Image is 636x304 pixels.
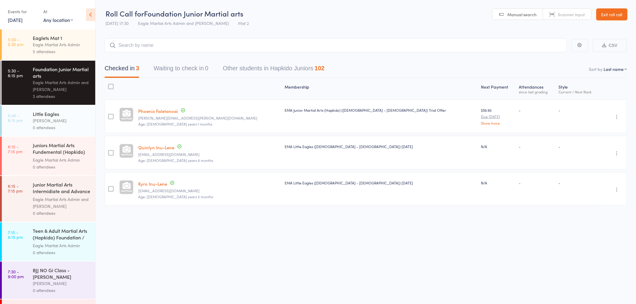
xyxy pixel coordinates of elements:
div: $39.95 [481,108,514,125]
a: [DATE] [8,17,23,23]
div: Teen & Adult Martial Arts (Hapkido) Foundation / F... [33,227,90,242]
div: since last grading [519,90,554,94]
span: [DATE] 17:30 [105,20,129,26]
div: 0 attendees [33,124,90,131]
small: Patsy_inu@hotmail.com [138,152,280,157]
a: 7:30 -9:00 pmBJJ NO Gi Class - [PERSON_NAME][PERSON_NAME]0 attendees [2,262,95,299]
div: - [519,180,554,185]
div: - [519,108,554,113]
span: Age: [DEMOGRAPHIC_DATA] years 5 months [138,194,213,199]
span: Mat 2 [238,20,249,26]
div: - [559,108,599,113]
div: Last name [604,66,624,72]
div: N/A [481,144,514,149]
a: Quinlyn Inu-Lene [138,144,174,150]
input: Search by name [105,38,567,52]
time: 7:30 - 9:00 pm [8,269,24,279]
div: Membership [282,81,479,97]
div: 102 [315,65,325,71]
a: 6:15 -7:15 pmJunior Martial Arts Intermidiate and Advance (Hap...Eagle Martial Arts Admin and [PE... [2,176,95,222]
div: 0 attendees [33,287,90,294]
a: Exit roll call [596,8,628,20]
div: Events for [8,7,37,17]
small: Patsy_inu@hotmail.com [138,189,280,193]
div: 3 attendees [33,93,90,100]
div: N/A [481,180,514,185]
div: At [43,7,73,17]
div: 0 [205,65,208,71]
div: Next Payment [479,81,516,97]
div: Atten­dances [517,81,556,97]
span: Age: [DEMOGRAPHIC_DATA] years 1 months [138,121,212,126]
button: Waiting to check in0 [154,62,208,78]
div: Eagle Martial Arts Admin and [PERSON_NAME] [33,196,90,210]
div: - [519,144,554,149]
span: Eagle Martial Arts Admin and [PERSON_NAME] [138,20,229,26]
div: [PERSON_NAME] [33,280,90,287]
div: EMA Little Eagles ([DEMOGRAPHIC_DATA] - [DEMOGRAPHIC_DATA]) [DATE] [285,180,476,185]
span: Age: [DEMOGRAPHIC_DATA] years 6 months [138,158,213,163]
a: Show more [481,121,514,125]
label: Sort by [589,66,603,72]
a: 5:30 -6:15 pmFoundation Junior Martial artsEagle Martial Arts Admin and [PERSON_NAME]3 attendees [2,61,95,105]
div: Current / Next Rank [559,90,599,94]
small: mason.tavita@pm.me [138,116,280,120]
time: 5:45 - 6:15 pm [8,113,23,123]
span: Scanner input [558,11,585,17]
button: CSV [593,39,627,52]
span: Roll Call for [105,8,144,18]
div: Junior Martial Arts Intermidiate and Advance (Hap... [33,181,90,196]
div: - [559,180,599,185]
div: Eagle Martial Arts Admin [33,41,90,48]
a: Phoenix Faletanoai [138,108,178,114]
div: Foundation Junior Martial arts [33,66,90,79]
time: 5:30 - 6:15 pm [8,68,23,78]
a: 6:15 -7:15 pmJuniors Martial Arts Fundemental (Hapkido) Mat 2Eagle Martial Arts Admin0 attendees [2,137,95,175]
a: 5:00 -5:30 pmEaglets Mat 1Eagle Martial Arts Admin5 attendees [2,29,95,60]
div: Eagle Martial Arts Admin and [PERSON_NAME] [33,79,90,93]
button: Checked in3 [105,62,139,78]
div: EMA Little Eagles ([DEMOGRAPHIC_DATA] - [DEMOGRAPHIC_DATA]) [DATE] [285,144,476,149]
span: Manual search [508,11,537,17]
div: - [559,144,599,149]
a: 7:15 -8:15 pmTeen & Adult Martial Arts (Hapkido) Foundation / F...Eagle Martial Arts Admin0 atten... [2,222,95,261]
div: 0 attendees [33,163,90,170]
div: BJJ NO Gi Class - [PERSON_NAME] [33,267,90,280]
time: 6:15 - 7:15 pm [8,144,23,154]
div: 3 [136,65,139,71]
span: Foundation Junior Martial arts [144,8,243,18]
div: Juniors Martial Arts Fundemental (Hapkido) Mat 2 [33,142,90,157]
time: 7:15 - 8:15 pm [8,230,23,239]
time: 5:00 - 5:30 pm [8,37,23,47]
time: 6:15 - 7:15 pm [8,184,23,193]
a: Kyro Inu-Lene [138,181,167,187]
small: Due [DATE] [481,114,514,119]
div: Eagle Martial Arts Admin [33,242,90,249]
div: 0 attendees [33,210,90,217]
div: Style [556,81,601,97]
div: 5 attendees [33,48,90,55]
div: Eaglets Mat 1 [33,35,90,41]
div: Any location [43,17,73,23]
div: Eagle Martial Arts Admin [33,157,90,163]
button: Other students in Hapkido Juniors102 [223,62,325,78]
a: 5:45 -6:15 pmLittle Eagles[PERSON_NAME]0 attendees [2,105,95,136]
div: [PERSON_NAME] [33,117,90,124]
div: Little Eagles [33,111,90,117]
div: EMA Junior Martial Arts (Hapkido) ([DEMOGRAPHIC_DATA] - [DEMOGRAPHIC_DATA]) Trial Offer [285,108,476,113]
div: 0 attendees [33,249,90,256]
